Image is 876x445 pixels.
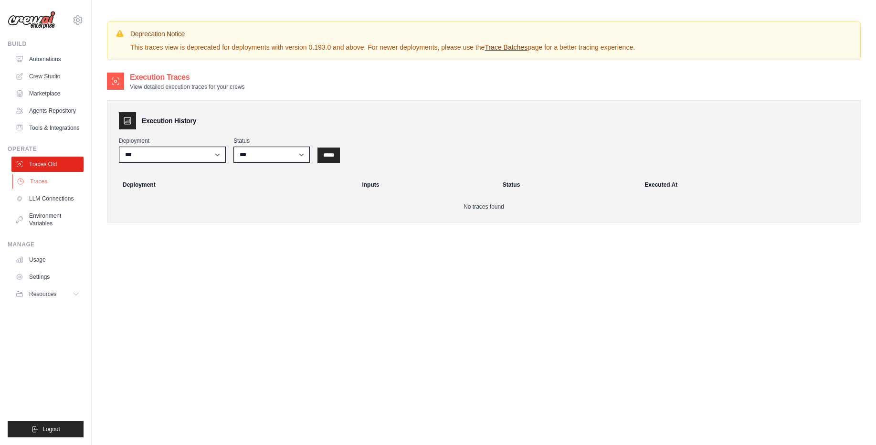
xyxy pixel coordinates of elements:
div: Operate [8,145,84,153]
p: No traces found [119,203,849,211]
label: Deployment [119,137,226,145]
h3: Deprecation Notice [130,29,635,39]
button: Resources [11,286,84,302]
h2: Execution Traces [130,72,245,83]
th: Deployment [111,174,356,195]
a: Settings [11,269,84,285]
p: This traces view is deprecated for deployments with version 0.193.0 and above. For newer deployme... [130,42,635,52]
span: Logout [42,425,60,433]
th: Inputs [356,174,496,195]
a: Traces Old [11,157,84,172]
a: Agents Repository [11,103,84,118]
img: Logo [8,11,55,29]
th: Executed At [639,174,856,195]
a: Environment Variables [11,208,84,231]
a: Crew Studio [11,69,84,84]
a: LLM Connections [11,191,84,206]
button: Logout [8,421,84,437]
h3: Execution History [142,116,196,126]
a: Traces [12,174,84,189]
a: Tools & Integrations [11,120,84,136]
a: Marketplace [11,86,84,101]
span: Resources [29,290,56,298]
a: Automations [11,52,84,67]
a: Usage [11,252,84,267]
p: View detailed execution traces for your crews [130,83,245,91]
div: Build [8,40,84,48]
th: Status [497,174,639,195]
a: Trace Batches [485,43,528,51]
label: Status [233,137,310,145]
div: Manage [8,241,84,248]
